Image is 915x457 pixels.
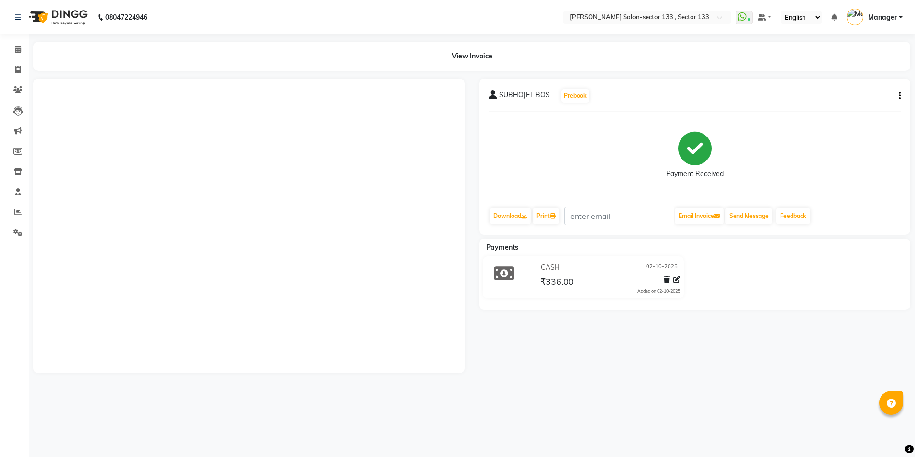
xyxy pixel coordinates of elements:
[24,4,90,31] img: logo
[486,243,518,251] span: Payments
[541,263,560,273] span: CASH
[533,208,559,224] a: Print
[666,169,724,179] div: Payment Received
[561,89,589,103] button: Prebook
[646,263,678,273] span: 02-10-2025
[675,208,724,224] button: Email Invoice
[875,419,905,447] iframe: chat widget
[564,207,674,225] input: enter email
[776,208,810,224] a: Feedback
[847,9,863,25] img: Manager
[868,12,897,23] span: Manager
[725,208,772,224] button: Send Message
[499,90,550,103] span: SUBHOJET BOS
[490,208,531,224] a: Download
[540,276,574,289] span: ₹336.00
[33,42,910,71] div: View Invoice
[105,4,147,31] b: 08047224946
[637,288,680,295] div: Added on 02-10-2025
